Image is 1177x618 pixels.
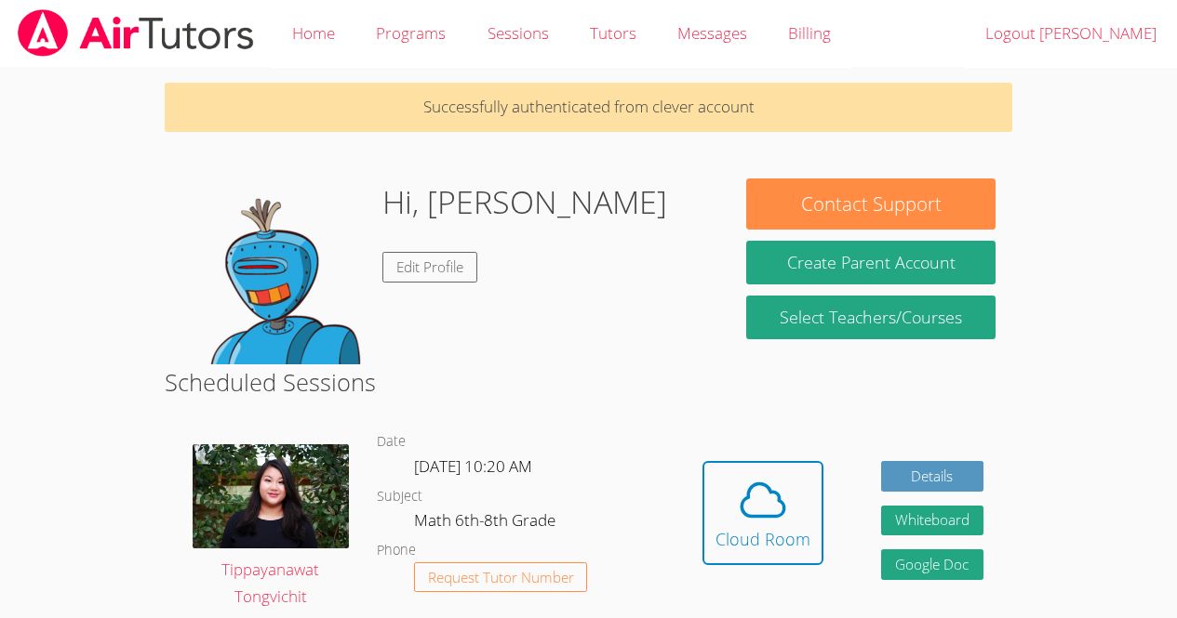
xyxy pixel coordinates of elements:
button: Cloud Room [702,461,823,565]
img: IMG_0561.jpeg [193,444,349,548]
dd: Math 6th-8th Grade [414,507,559,539]
div: Cloud Room [716,526,810,552]
button: Create Parent Account [746,241,995,284]
a: Edit Profile [382,252,477,283]
span: Request Tutor Number [428,571,574,585]
h1: Hi, [PERSON_NAME] [382,178,667,226]
button: Request Tutor Number [414,562,588,593]
img: airtutors_banner-c4298cdbf04f3fff15de1276eac7730deb9818008684d7c2e4769d2f7ddbe033.png [16,9,256,57]
a: Details [881,461,983,492]
h2: Scheduled Sessions [165,364,1012,400]
button: Contact Support [746,178,995,230]
img: default.png [181,178,368,364]
a: Google Doc [881,549,983,580]
dt: Subject [377,485,422,508]
p: Successfully authenticated from clever account [165,83,1012,132]
span: Messages [677,22,747,44]
a: Tippayanawat Tongvichit [193,444,349,610]
button: Whiteboard [881,506,983,536]
span: [DATE] 10:20 AM [414,455,532,477]
dt: Phone [377,539,416,562]
a: Select Teachers/Courses [746,296,995,339]
dt: Date [377,430,406,454]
